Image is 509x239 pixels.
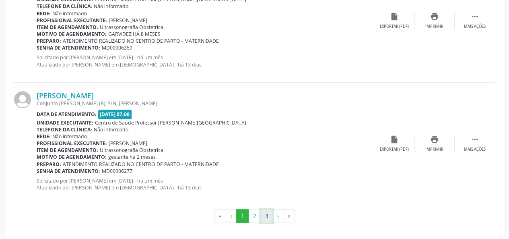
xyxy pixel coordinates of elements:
[14,209,495,223] ul: Pagination
[102,168,132,175] span: MD00006277
[102,44,132,51] span: MD00006359
[108,31,161,37] span: GARVIDEZ HÁ 8 MESES
[14,91,31,108] img: img
[390,12,399,21] i: insert_drive_file
[37,177,374,191] p: Solicitado por [PERSON_NAME] em [DATE] - há um mês Atualizado por [PERSON_NAME] em [DEMOGRAPHIC_D...
[63,161,219,168] span: ATENDIMENTO REALIZADO NO CENTRO DE PARTO - MATERNIDADE
[236,209,249,223] button: Go to page 1
[425,24,443,29] div: Imprimir
[37,10,51,17] b: Rede:
[63,37,219,44] span: ATENDIMENTO REALIZADO NO CENTRO DE PARTO - MATERNIDADE
[470,12,479,21] i: 
[430,12,439,21] i: print
[37,3,92,10] b: Telefone da clínica:
[272,209,283,223] button: Go to next page
[260,209,273,223] button: Go to page 3
[380,147,409,152] div: Exportar (PDF)
[94,126,128,133] span: Não informado
[100,24,163,31] span: Ultrassonografia Obstetrica
[37,168,100,175] b: Senha de atendimento:
[100,147,163,154] span: Ultrassonografia Obstetrica
[37,37,61,44] b: Preparo:
[108,154,156,160] span: gestante há 2 meses
[37,161,61,168] b: Preparo:
[37,24,98,31] b: Item de agendamento:
[94,3,128,10] span: Não informado
[390,135,399,144] i: insert_drive_file
[37,140,107,147] b: Profissional executante:
[470,135,479,144] i: 
[37,154,107,160] b: Motivo de agendamento:
[37,133,51,140] b: Rede:
[380,24,409,29] div: Exportar (PDF)
[37,31,107,37] b: Motivo de agendamento:
[109,17,147,24] span: [PERSON_NAME]
[37,147,98,154] b: Item de agendamento:
[464,24,486,29] div: Mais ações
[98,110,132,119] span: [DATE] 07:00
[430,135,439,144] i: print
[95,119,246,126] span: Centro de Saude Professor [PERSON_NAME][GEOGRAPHIC_DATA]
[37,100,374,107] div: Conjunto [PERSON_NAME] (B), S/N, [PERSON_NAME]
[52,133,87,140] span: Não informado
[248,209,261,223] button: Go to page 2
[37,54,374,68] p: Solicitado por [PERSON_NAME] em [DATE] - há um mês Atualizado por [PERSON_NAME] em [DEMOGRAPHIC_D...
[109,140,147,147] span: [PERSON_NAME]
[37,44,100,51] b: Senha de atendimento:
[37,111,97,118] b: Data de atendimento:
[283,209,295,223] button: Go to last page
[37,91,94,100] a: [PERSON_NAME]
[464,147,486,152] div: Mais ações
[425,147,443,152] div: Imprimir
[37,119,93,126] b: Unidade executante:
[52,10,87,17] span: Não informado
[37,17,107,24] b: Profissional executante:
[37,126,92,133] b: Telefone da clínica:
